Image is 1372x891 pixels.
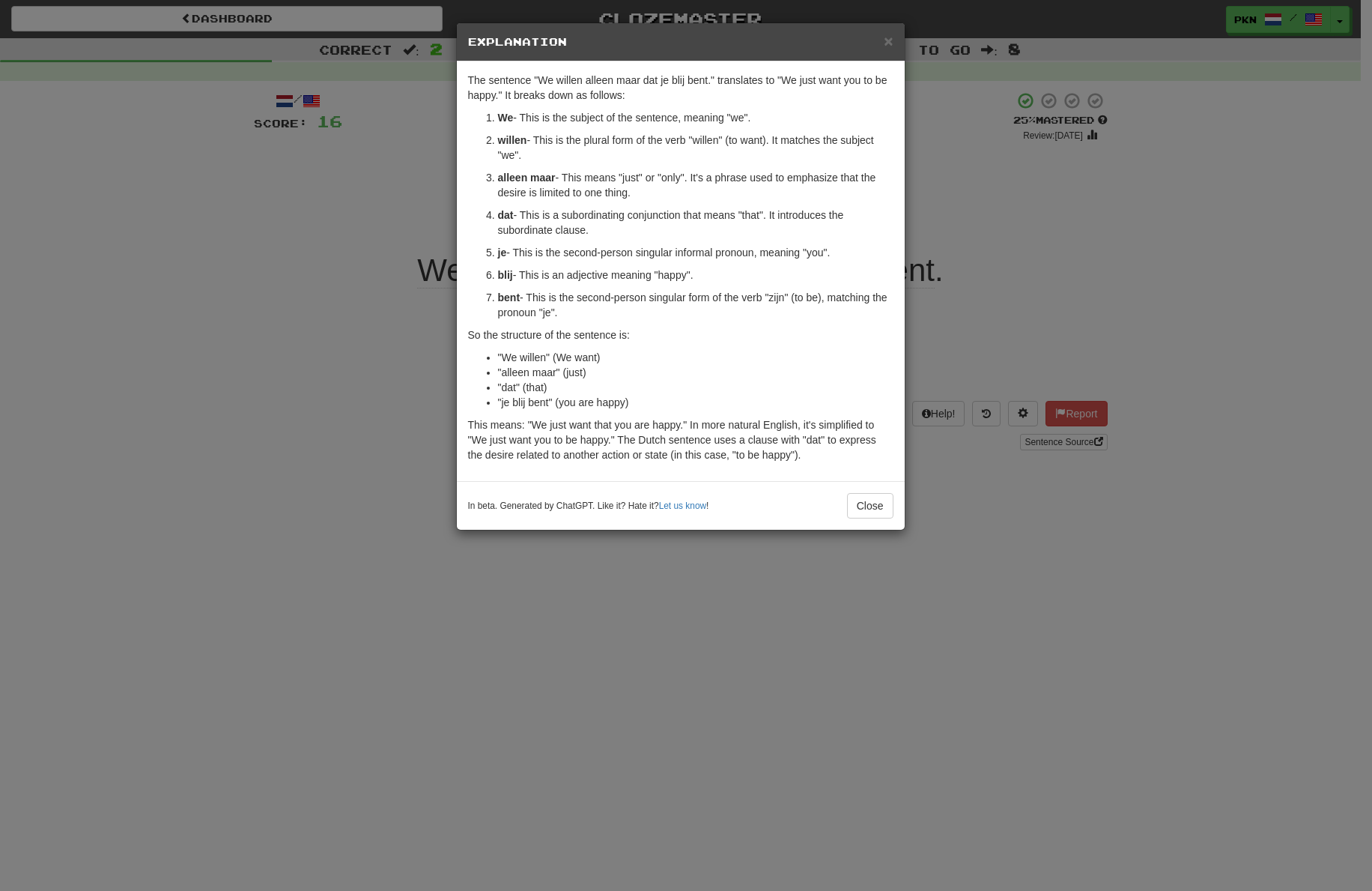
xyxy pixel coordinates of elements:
small: In beta. Generated by ChatGPT. Like it? Hate it? ! [468,500,709,513]
p: The sentence "We willen alleen maar dat je blij bent." translates to "We just want you to be happ... [468,73,893,103]
p: - This is a subordinating conjunction that means "that". It introduces the subordinate clause. [498,208,893,238]
p: - This is the subject of the sentence, meaning "we". [498,110,893,125]
li: "dat" (that) [498,380,893,395]
button: Close [884,33,893,49]
span: × [884,32,893,49]
p: - This is the second-person singular form of the verb "zijn" (to be), matching the pronoun "je". [498,290,893,320]
p: - This is the second-person singular informal pronoun, meaning "you". [498,245,893,260]
li: "alleen maar" (just) [498,365,893,380]
strong: willen [498,134,527,146]
p: - This is the plural form of the verb "willen" (to want). It matches the subject "we". [498,133,893,163]
p: So the structure of the sentence is: [468,327,893,342]
h5: Explanation [468,34,893,49]
a: Let us know [659,501,706,511]
strong: dat [498,209,514,221]
strong: alleen maar [498,172,556,184]
p: - This means "just" or "only". It's a phrase used to emphasize that the desire is limited to one ... [498,170,893,200]
strong: je [498,247,507,259]
p: - This is an adjective meaning "happy". [498,268,893,283]
strong: We [498,112,514,124]
li: "je blij bent" (you are happy) [498,395,893,410]
button: Close [847,493,893,519]
strong: blij [498,269,513,281]
li: "We willen" (We want) [498,350,893,365]
p: This means: "We just want that you are happy." In more natural English, it's simplified to "We ju... [468,417,893,462]
strong: bent [498,292,520,303]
